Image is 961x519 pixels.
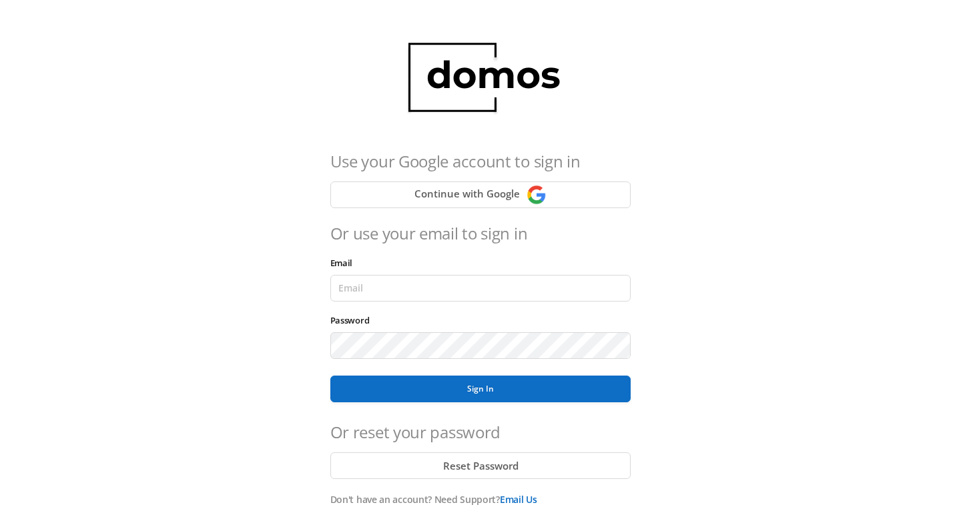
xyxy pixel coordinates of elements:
[330,149,631,173] h4: Use your Google account to sign in
[330,332,631,359] input: Password
[330,420,631,444] h4: Or reset your password
[330,492,631,506] p: Don't have an account? Need Support?
[330,275,631,302] input: Email
[330,257,360,269] label: Email
[330,452,631,479] button: Reset Password
[330,181,631,208] button: Continue with Google
[500,493,537,506] a: Email Us
[527,185,547,205] img: Continue with Google
[330,376,631,402] button: Sign In
[394,27,567,129] img: domos
[330,314,376,326] label: Password
[330,221,631,245] h4: Or use your email to sign in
